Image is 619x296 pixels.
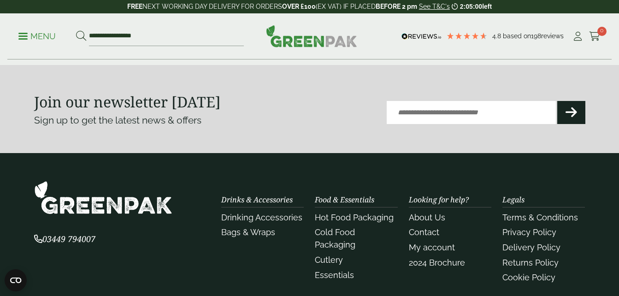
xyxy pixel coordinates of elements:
a: 2024 Brochure [409,258,465,267]
span: 0 [597,27,607,36]
a: Essentials [315,270,354,280]
i: My Account [572,32,584,41]
a: Privacy Policy [502,227,556,237]
a: Hot Food Packaging [315,213,394,222]
img: GreenPak Supplies [34,181,172,214]
i: Cart [589,32,601,41]
a: 0 [589,30,601,43]
div: 4.79 Stars [446,32,488,40]
strong: FREE [127,3,142,10]
span: reviews [541,32,564,40]
button: Open CMP widget [5,269,27,291]
a: Terms & Conditions [502,213,578,222]
span: left [482,3,492,10]
a: My account [409,243,455,252]
img: GreenPak Supplies [266,25,357,47]
a: 03449 794007 [34,235,95,244]
strong: BEFORE 2 pm [376,3,417,10]
a: Drinking Accessories [221,213,302,222]
a: Cutlery [315,255,343,265]
a: Contact [409,227,439,237]
a: About Us [409,213,445,222]
a: Cookie Policy [502,272,555,282]
span: 198 [531,32,541,40]
a: Delivery Policy [502,243,560,252]
p: Sign up to get the latest news & offers [34,113,282,128]
p: Menu [18,31,56,42]
span: Based on [503,32,531,40]
span: 03449 794007 [34,233,95,244]
a: Bags & Wraps [221,227,275,237]
img: REVIEWS.io [401,33,442,40]
a: Menu [18,31,56,40]
span: 2:05:00 [460,3,482,10]
strong: Join our newsletter [DATE] [34,92,221,112]
a: Returns Policy [502,258,559,267]
strong: OVER £100 [282,3,316,10]
span: 4.8 [492,32,503,40]
a: See T&C's [419,3,450,10]
a: Cold Food Packaging [315,227,355,249]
